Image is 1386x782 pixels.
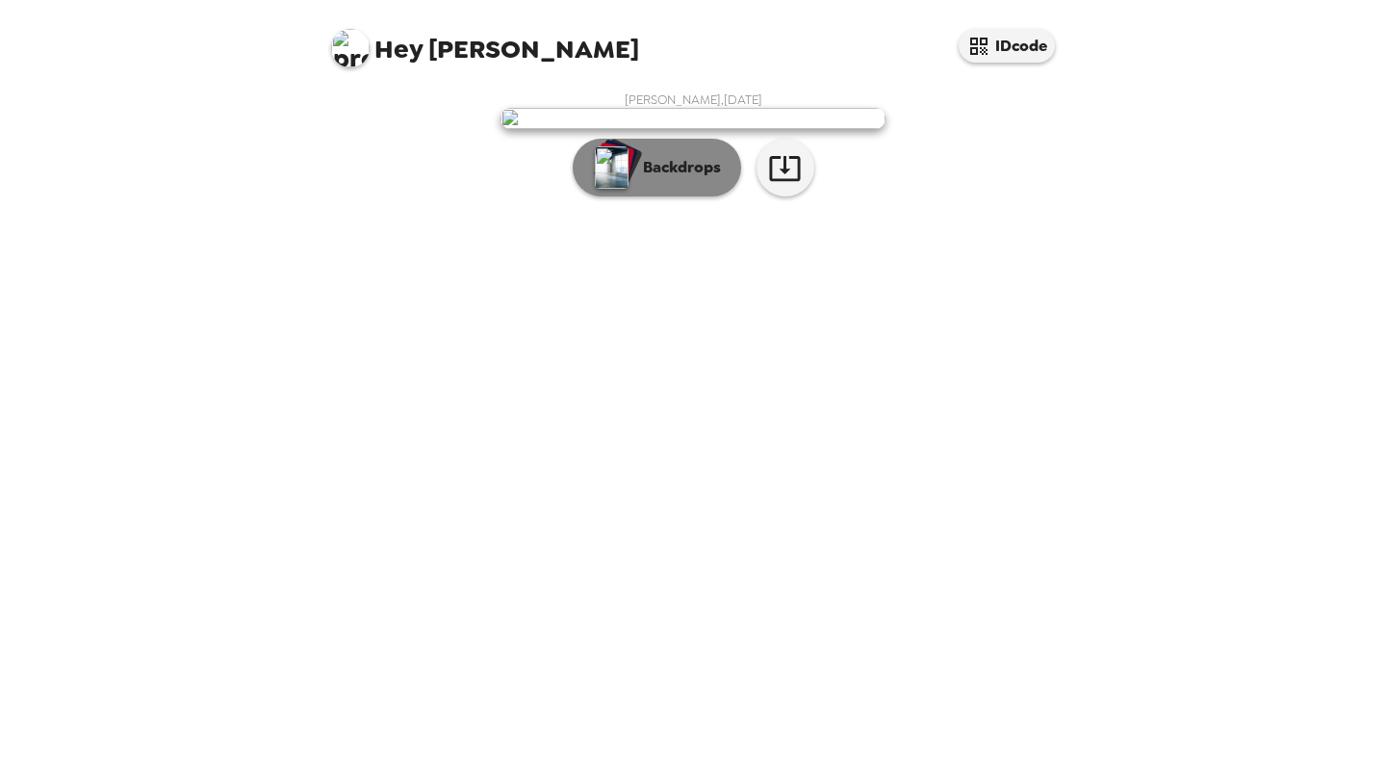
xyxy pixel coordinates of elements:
img: profile pic [331,29,370,67]
p: Backdrops [633,156,721,179]
span: [PERSON_NAME] [331,19,639,63]
button: Backdrops [573,139,741,196]
img: user [500,108,885,129]
span: [PERSON_NAME] , [DATE] [625,91,762,108]
span: Hey [374,32,423,66]
button: IDcode [959,29,1055,63]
